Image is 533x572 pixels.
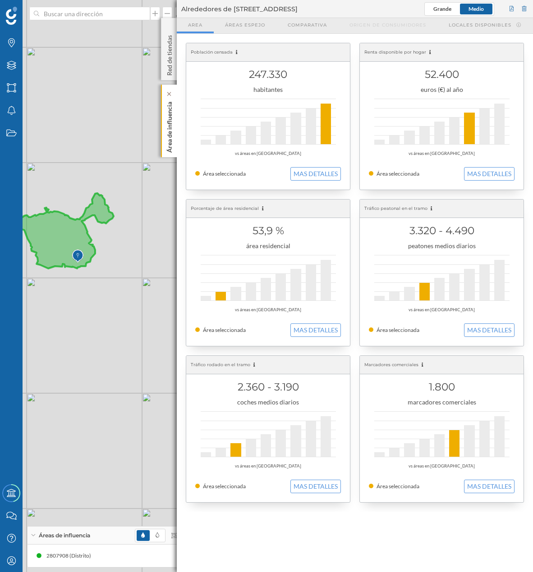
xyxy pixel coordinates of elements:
span: Alrededores de [STREET_ADDRESS] [181,5,298,14]
div: vs áreas en [GEOGRAPHIC_DATA] [195,462,341,471]
p: Red de tiendas [165,32,174,76]
span: Área seleccionada [377,327,419,333]
span: Grande [433,5,451,12]
div: peatones medios diarios [369,241,515,250]
span: Comparativa [288,22,327,28]
div: Porcentaje de área residencial [186,200,350,218]
div: Tráfico peatonal en el tramo [360,200,524,218]
button: MAS DETALLES [290,323,341,337]
h1: 1.800 [369,378,515,395]
div: área residencial [195,241,341,250]
span: Área seleccionada [203,327,246,333]
div: 2807908 (Distrito) [46,551,96,560]
span: Locales disponibles [449,22,511,28]
div: vs áreas en [GEOGRAPHIC_DATA] [369,305,515,314]
img: Geoblink Logo [6,7,17,25]
div: vs áreas en [GEOGRAPHIC_DATA] [369,149,515,158]
div: vs áreas en [GEOGRAPHIC_DATA] [369,462,515,471]
div: vs áreas en [GEOGRAPHIC_DATA] [195,149,341,158]
span: Áreas de influencia [39,531,90,540]
div: Población censada [186,43,350,62]
span: Área seleccionada [377,170,419,177]
span: Áreas espejo [225,22,265,28]
div: marcadores comerciales [369,398,515,407]
p: Área de influencia [165,98,174,153]
div: euros (€) al año [369,85,515,94]
h1: 52.400 [369,66,515,83]
h1: 53,9 % [195,222,341,239]
div: habitantes [195,85,341,94]
button: MAS DETALLES [464,480,515,493]
h1: 3.320 - 4.490 [369,222,515,239]
h1: 247.330 [195,66,341,83]
span: Área seleccionada [203,170,246,177]
span: Área seleccionada [203,483,246,490]
img: Marker [72,247,83,265]
span: Soporte [18,6,50,14]
button: MAS DETALLES [464,167,515,181]
div: Renta disponible por hogar [360,43,524,62]
span: Origen de consumidores [349,22,426,28]
div: coches medios diarios [195,398,341,407]
button: MAS DETALLES [290,167,341,181]
div: Marcadores comerciales [360,356,524,374]
span: Area [188,22,202,28]
button: MAS DETALLES [464,323,515,337]
div: vs áreas en [GEOGRAPHIC_DATA] [195,305,341,314]
h1: 2.360 - 3.190 [195,378,341,395]
span: Área seleccionada [377,483,419,490]
button: MAS DETALLES [290,480,341,493]
span: Medio [469,5,484,12]
div: Tráfico rodado en el tramo [186,356,350,374]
